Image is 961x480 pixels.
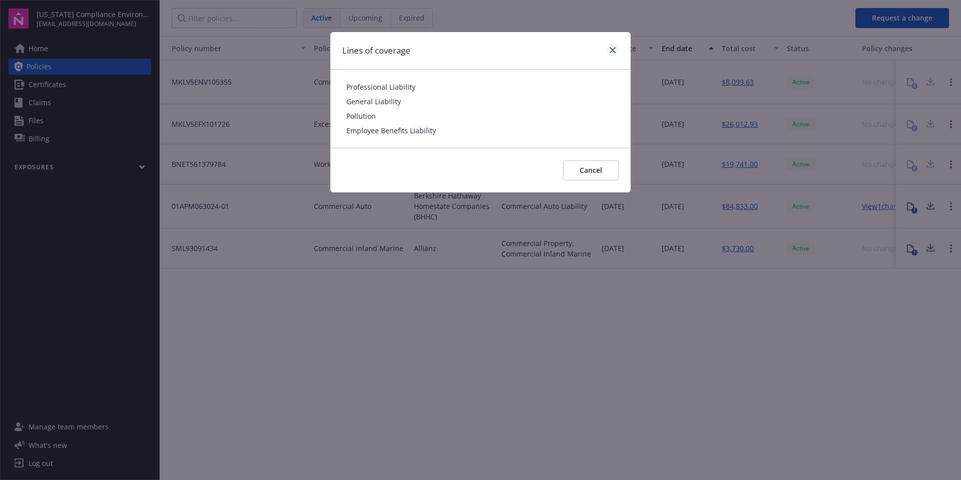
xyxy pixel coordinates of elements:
[346,96,615,107] span: General Liability
[580,165,602,175] span: Cancel
[563,160,619,180] button: Cancel
[607,44,619,56] a: close
[346,125,615,136] span: Employee Benefits Liability
[342,44,410,57] h1: Lines of coverage
[346,111,615,121] span: Pollution
[346,82,615,92] span: Professional Liability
